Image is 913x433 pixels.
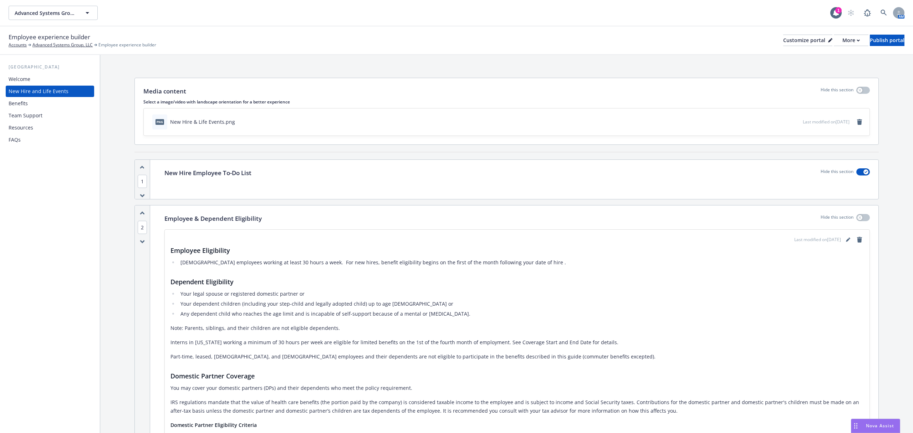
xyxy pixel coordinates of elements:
li: Your legal spouse or registered domestic partner or [178,290,864,298]
h3: Domestic Partner Coverage [170,371,864,381]
button: Nova Assist [851,419,900,433]
button: 1 [138,178,147,185]
span: Nova Assist [866,423,894,429]
span: Employee experience builder [9,32,90,42]
a: New Hire and Life Events [6,86,94,97]
p: Interns in [US_STATE] working a minimum of 30 hours per week are eligible for limited benefits on... [170,338,864,347]
a: remove [855,235,864,244]
span: 1 [138,175,147,188]
p: Media content [143,87,186,96]
li: [DEMOGRAPHIC_DATA] employees working at least 30 hours a week. For new hires, benefit eligibility... [178,258,864,267]
div: [GEOGRAPHIC_DATA] [6,63,94,71]
div: Welcome [9,73,30,85]
span: Advanced Systems Group, LLC [15,9,76,17]
div: Benefits [9,98,28,109]
a: Advanced Systems Group, LLC [32,42,93,48]
h3: Dependent Eligibility [170,277,864,287]
p: ​IRS regulations mandate that the value of health care benefits (the portion paid by the company)... [170,398,864,415]
a: Accounts [9,42,27,48]
a: Team Support [6,110,94,121]
p: You may cover your domestic partners (DPs) and their dependents who meet the policy requirement. [170,384,864,392]
a: editPencil [844,235,852,244]
a: Welcome [6,73,94,85]
li: Any dependent child who reaches the age limit and is incapable of self-support because of a menta... [178,310,864,318]
p: Hide this section [821,168,853,178]
span: Employee experience builder [98,42,156,48]
button: Advanced Systems Group, LLC [9,6,98,20]
p: Hide this section [821,87,853,96]
div: New Hire & Life Events.png [170,118,235,126]
button: download file [782,118,788,126]
button: More [834,35,868,46]
button: Customize portal [783,35,832,46]
span: Last modified on [DATE] [803,119,850,125]
a: FAQs [6,134,94,146]
p: New Hire Employee To-Do List [164,168,251,178]
button: 2 [138,224,147,231]
div: More [842,35,860,46]
p: Part-time, leased, [DEMOGRAPHIC_DATA], and [DEMOGRAPHIC_DATA] employees and their dependents are ... [170,352,864,361]
div: Resources [9,122,33,133]
a: remove [855,118,864,126]
strong: Domestic Partner Eligibility Criteria​ [170,422,257,428]
p: Hide this section [821,214,853,223]
a: Search [877,6,891,20]
div: New Hire and Life Events [9,86,68,97]
h3: Employee Eligibility [170,245,864,255]
a: Benefits [6,98,94,109]
a: Resources [6,122,94,133]
span: Last modified on [DATE] [794,236,841,243]
div: FAQs [9,134,21,146]
div: Drag to move [851,419,860,433]
button: Publish portal [870,35,904,46]
div: 1 [835,7,842,14]
p: Note: Parents, siblings, and their children are not eligible dependents. [170,324,864,332]
p: Select a image/video with landscape orientation for a better experience [143,99,870,105]
span: 2 [138,221,147,234]
p: Employee & Dependent Eligibility [164,214,262,223]
div: Team Support [9,110,42,121]
span: png [155,119,164,124]
a: Start snowing [844,6,858,20]
a: Report a Bug [860,6,874,20]
button: preview file [794,118,800,126]
li: Your dependent children (including your step-child and legally adopted child) up to age [DEMOGRAP... [178,300,864,308]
